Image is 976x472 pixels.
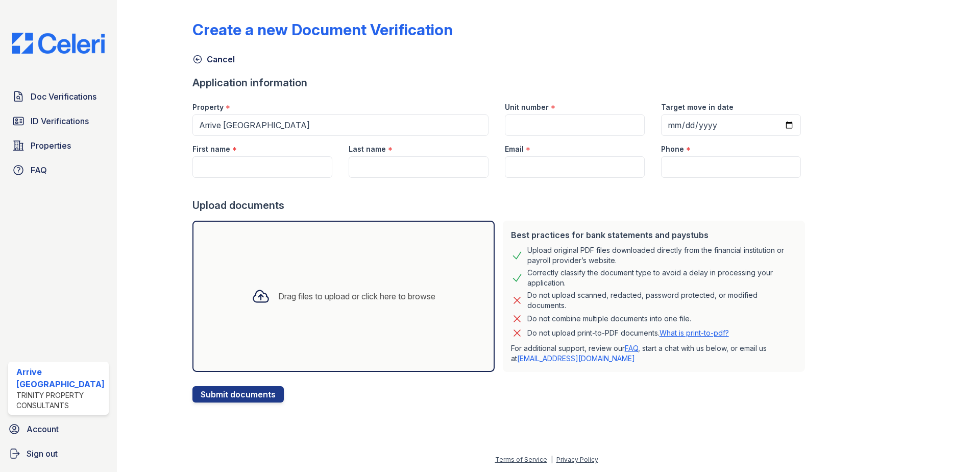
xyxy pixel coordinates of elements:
div: Drag files to upload or click here to browse [278,290,435,302]
label: Property [192,102,224,112]
button: Submit documents [192,386,284,403]
a: Terms of Service [495,456,547,463]
label: First name [192,144,230,154]
div: Create a new Document Verification [192,20,453,39]
span: Account [27,423,59,435]
a: Privacy Policy [556,456,598,463]
div: Upload documents [192,198,809,213]
label: Unit number [505,102,549,112]
p: Do not upload print-to-PDF documents. [527,328,729,338]
img: CE_Logo_Blue-a8612792a0a2168367f1c8372b55b34899dd931a85d93a1a3d3e32e68fde9ad4.png [4,33,113,54]
a: Sign out [4,443,113,464]
a: Account [4,419,113,439]
a: Properties [8,135,109,156]
div: Trinity Property Consultants [16,390,105,411]
a: What is print-to-pdf? [660,328,729,337]
div: Do not combine multiple documents into one file. [527,313,691,325]
div: | [551,456,553,463]
label: Phone [661,144,684,154]
span: Properties [31,139,71,152]
span: Doc Verifications [31,90,96,103]
a: ID Verifications [8,111,109,131]
label: Email [505,144,524,154]
label: Target move in date [661,102,734,112]
span: ID Verifications [31,115,89,127]
span: FAQ [31,164,47,176]
a: Cancel [192,53,235,65]
a: FAQ [8,160,109,180]
span: Sign out [27,447,58,460]
p: For additional support, review our , start a chat with us below, or email us at [511,343,797,364]
a: FAQ [625,344,638,352]
div: Best practices for bank statements and paystubs [511,229,797,241]
div: Correctly classify the document type to avoid a delay in processing your application. [527,268,797,288]
a: [EMAIL_ADDRESS][DOMAIN_NAME] [517,354,635,363]
label: Last name [349,144,386,154]
div: Upload original PDF files downloaded directly from the financial institution or payroll provider’... [527,245,797,266]
div: Application information [192,76,809,90]
div: Do not upload scanned, redacted, password protected, or modified documents. [527,290,797,311]
div: Arrive [GEOGRAPHIC_DATA] [16,366,105,390]
a: Doc Verifications [8,86,109,107]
